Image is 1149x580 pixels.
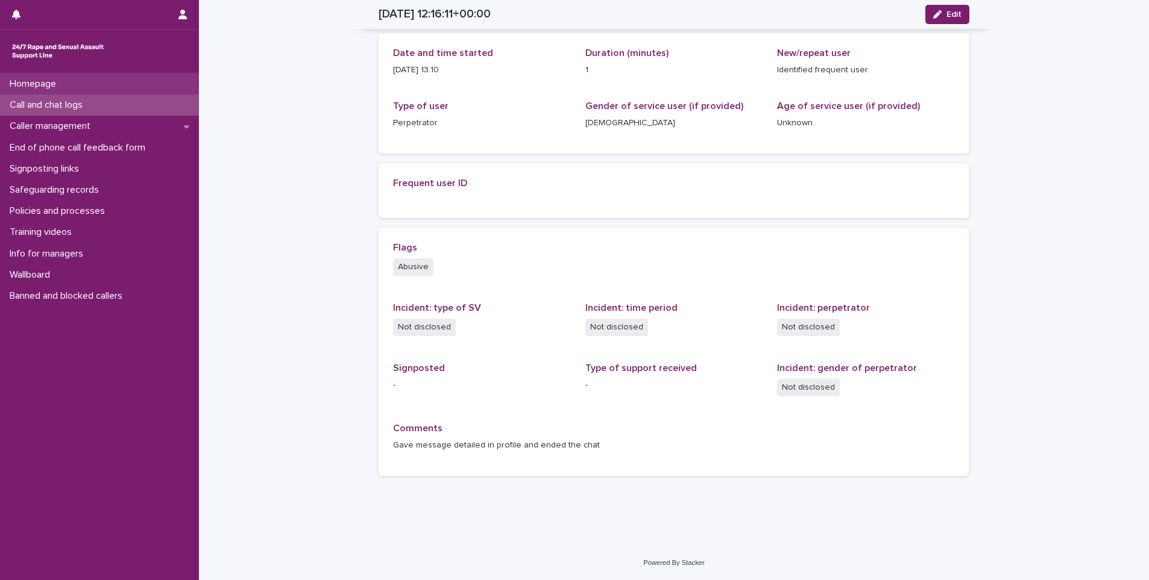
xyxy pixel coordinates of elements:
[585,319,648,336] span: Not disclosed
[393,48,493,58] span: Date and time started
[393,101,449,111] span: Type of user
[777,101,920,111] span: Age of service user (if provided)
[5,290,132,302] p: Banned and blocked callers
[777,379,840,396] span: Not disclosed
[393,439,955,452] p: Gave message detailed in profile and ended the chat
[5,205,115,217] p: Policies and processes
[393,423,442,433] span: Comments
[393,117,571,129] p: Perpetrator
[5,226,81,238] p: Training videos
[777,303,870,313] span: Incident: perpetrator
[5,248,93,260] p: Info for managers
[379,7,491,21] h2: [DATE] 12:16:11+00:00
[5,163,89,175] p: Signposting links
[585,48,669,58] span: Duration (minutes)
[393,178,467,188] span: Frequent user ID
[393,243,417,252] span: Flags
[777,48,851,58] span: New/repeat user
[777,64,955,76] p: Identified frequent user
[10,39,106,63] img: rhQMoQhaT3yELyF149Cw
[393,303,481,313] span: Incident: type of SV
[393,258,433,276] span: Abusive
[946,10,962,19] span: Edit
[5,78,66,90] p: Homepage
[393,363,445,373] span: Signposted
[5,269,60,281] p: Wallboard
[585,303,678,313] span: Incident: time period
[5,99,92,111] p: Call and chat logs
[393,64,571,76] p: [DATE] 13:10
[777,319,840,336] span: Not disclosed
[777,117,955,129] p: Unknown
[5,184,109,196] p: Safeguarding records
[777,363,917,373] span: Incident: gender of perpetrator
[393,379,571,391] p: -
[585,64,763,76] p: 1
[585,379,763,391] p: -
[585,101,743,111] span: Gender of service user (if provided)
[5,120,100,132] p: Caller management
[925,5,969,24] button: Edit
[643,559,704,566] a: Powered By Stacker
[5,142,155,154] p: End of phone call feedback form
[585,363,697,373] span: Type of support received
[585,117,763,129] p: [DEMOGRAPHIC_DATA]
[393,319,456,336] span: Not disclosed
